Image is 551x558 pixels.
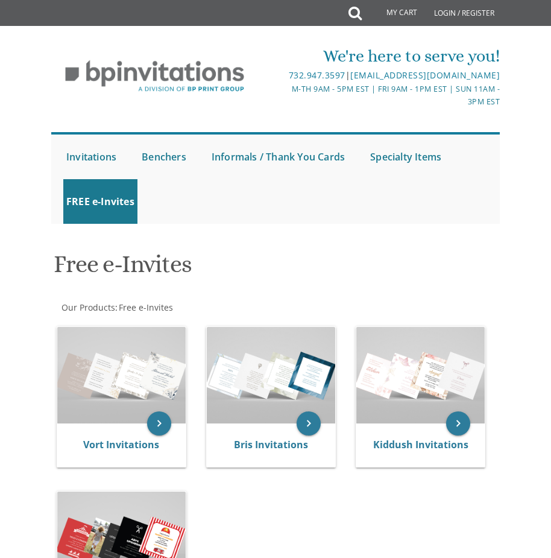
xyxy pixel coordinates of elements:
[139,135,189,179] a: Benchers
[367,135,444,179] a: Specialty Items
[361,1,426,25] a: My Cart
[209,135,348,179] a: Informals / Thank You Cards
[276,44,500,68] div: We're here to serve you!
[51,51,258,101] img: BP Invitation Loft
[118,302,173,313] a: Free e-Invites
[63,135,119,179] a: Invitations
[60,302,115,313] a: Our Products
[297,411,321,436] a: keyboard_arrow_right
[234,438,308,451] a: Bris Invitations
[289,69,345,81] a: 732.947.3597
[350,69,500,81] a: [EMAIL_ADDRESS][DOMAIN_NAME]
[83,438,159,451] a: Vort Invitations
[54,251,497,287] h1: Free e-Invites
[57,327,186,423] img: Vort Invitations
[356,327,485,423] img: Kiddush Invitations
[373,438,468,451] a: Kiddush Invitations
[147,411,171,436] a: keyboard_arrow_right
[446,411,470,436] a: keyboard_arrow_right
[276,68,500,83] div: |
[276,83,500,109] div: M-Th 9am - 5pm EST | Fri 9am - 1pm EST | Sun 11am - 3pm EST
[207,327,335,423] img: Bris Invitations
[51,302,500,314] div: :
[119,302,173,313] span: Free e-Invites
[63,179,137,224] a: FREE e-Invites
